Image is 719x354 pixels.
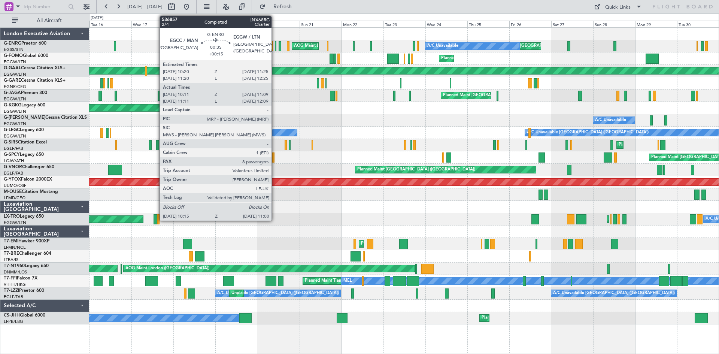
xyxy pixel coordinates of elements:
[605,4,631,11] div: Quick Links
[4,115,87,120] a: G-[PERSON_NAME]Cessna Citation XLS
[4,54,48,58] a: G-FOMOGlobal 6000
[127,3,163,10] span: [DATE] - [DATE]
[4,140,47,145] a: G-SIRSCitation Excel
[595,115,626,126] div: A/C Unavailable
[4,313,20,318] span: CS-JHH
[300,21,342,27] div: Sun 21
[215,21,257,27] div: Fri 19
[4,59,26,65] a: EGGW/LTN
[231,288,355,299] div: Unplanned Maint [GEOGRAPHIC_DATA] ([GEOGRAPHIC_DATA])
[4,47,24,52] a: EGSS/STN
[4,140,18,145] span: G-SIRS
[4,288,44,293] a: T7-LZZIPraetor 600
[4,220,26,226] a: EGGW/LTN
[4,294,23,300] a: EGLF/FAB
[383,21,425,27] div: Tue 23
[4,257,21,263] a: LTBA/ISL
[4,66,21,70] span: G-GAAL
[217,127,248,138] div: A/C Unavailable
[4,190,22,194] span: M-OUSE
[4,91,47,95] a: G-JAGAPhenom 300
[4,66,66,70] a: G-GAALCessna Citation XLS+
[441,53,559,64] div: Planned Maint [GEOGRAPHIC_DATA] ([GEOGRAPHIC_DATA])
[4,177,52,182] a: G-YFOXFalcon 2000EX
[635,21,677,27] div: Mon 29
[243,139,366,151] div: Unplanned Maint [GEOGRAPHIC_DATA] ([GEOGRAPHIC_DATA])
[91,15,103,21] div: [DATE]
[131,21,173,27] div: Wed 17
[4,78,21,83] span: G-GARE
[4,214,44,219] a: LX-TROLegacy 650
[4,264,49,268] a: T7-N1960Legacy 650
[4,41,46,46] a: G-ENRGPraetor 600
[90,21,131,27] div: Tue 16
[509,21,551,27] div: Fri 26
[4,269,27,275] a: DNMM/LOS
[4,264,25,268] span: T7-N1960
[4,152,20,157] span: G-SPCY
[4,177,21,182] span: G-YFOX
[125,263,209,274] div: AOG Maint London ([GEOGRAPHIC_DATA])
[593,21,635,27] div: Sun 28
[4,195,25,201] a: LFMD/CEQ
[551,21,593,27] div: Sat 27
[4,103,45,108] a: G-KGKGLegacy 600
[4,165,54,169] a: G-VNORChallenger 650
[4,84,26,90] a: EGNR/CEG
[425,21,467,27] div: Wed 24
[443,90,561,101] div: Planned Maint [GEOGRAPHIC_DATA] ([GEOGRAPHIC_DATA])
[267,4,298,9] span: Refresh
[342,21,383,27] div: Mon 22
[23,1,66,12] input: Trip Number
[4,146,23,151] a: EGLF/FAB
[4,170,23,176] a: EGLF/FAB
[427,40,458,52] div: A/C Unavailable
[482,312,600,324] div: Planned Maint [GEOGRAPHIC_DATA] ([GEOGRAPHIC_DATA])
[4,128,44,132] a: G-LEGCLegacy 600
[4,115,45,120] span: G-[PERSON_NAME]
[4,251,19,256] span: T7-BRE
[4,158,24,164] a: LGAV/ATH
[4,78,66,83] a: G-GARECessna Citation XLS+
[294,40,378,52] div: AOG Maint London ([GEOGRAPHIC_DATA])
[343,275,352,287] div: MEL
[4,282,26,287] a: VHHH/HKG
[4,183,26,188] a: UUMO/OSF
[4,319,23,324] a: LFPB/LBG
[4,245,26,250] a: LFMN/NCE
[4,54,23,58] span: G-FOMO
[4,251,51,256] a: T7-BREChallenger 604
[4,72,26,77] a: EGGW/LTN
[257,21,299,27] div: Sat 20
[4,276,37,281] a: T7-FFIFalcon 7X
[8,15,81,27] button: All Aircraft
[4,239,49,243] a: T7-EMIHawker 900XP
[217,288,339,299] div: A/C Unavailable [GEOGRAPHIC_DATA] ([GEOGRAPHIC_DATA])
[4,133,26,139] a: EGGW/LTN
[305,275,392,287] div: Planned Maint Tianjin ([GEOGRAPHIC_DATA])
[4,214,20,219] span: LX-TRO
[256,1,301,13] button: Refresh
[677,21,719,27] div: Tue 30
[4,96,26,102] a: EGGW/LTN
[553,288,675,299] div: A/C Unavailable [GEOGRAPHIC_DATA] ([GEOGRAPHIC_DATA])
[4,288,19,293] span: T7-LZZI
[4,121,26,127] a: EGGW/LTN
[4,276,17,281] span: T7-FFI
[19,18,79,23] span: All Aircraft
[527,127,649,138] div: A/C Unavailable [GEOGRAPHIC_DATA] ([GEOGRAPHIC_DATA])
[4,91,21,95] span: G-JAGA
[4,239,18,243] span: T7-EMI
[4,103,21,108] span: G-KGKG
[4,41,21,46] span: G-ENRG
[4,165,22,169] span: G-VNOR
[173,21,215,27] div: Thu 18
[361,238,433,249] div: Planned Maint [GEOGRAPHIC_DATA]
[357,164,475,175] div: Planned Maint [GEOGRAPHIC_DATA] ([GEOGRAPHIC_DATA])
[4,128,20,132] span: G-LEGC
[467,21,509,27] div: Thu 25
[4,313,45,318] a: CS-JHHGlobal 6000
[4,152,44,157] a: G-SPCYLegacy 650
[4,190,58,194] a: M-OUSECitation Mustang
[590,1,646,13] button: Quick Links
